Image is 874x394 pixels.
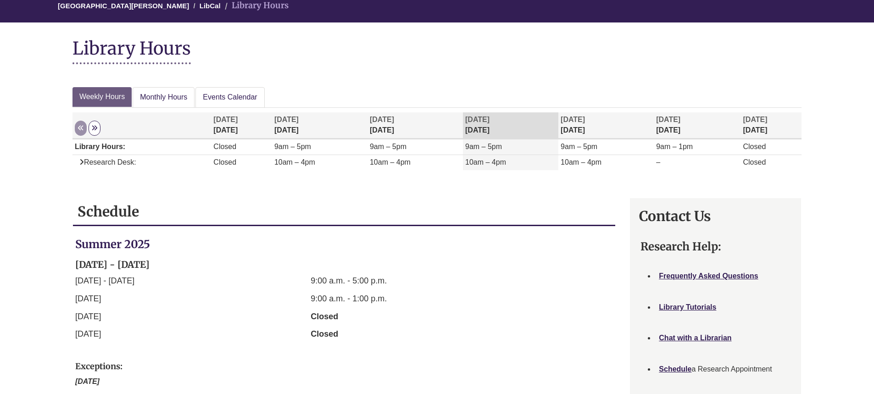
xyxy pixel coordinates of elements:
a: Monthly Hours [133,87,195,108]
th: [DATE] [558,112,654,139]
th: [DATE] [272,112,367,139]
span: [DATE] [743,116,768,123]
span: 10am – 4pm [465,158,506,166]
span: 10am – 4pm [370,158,411,166]
a: LibCal [200,2,221,10]
span: [DATE] [561,116,585,123]
th: [DATE] [367,112,463,139]
a: Events Calendar [195,87,264,108]
span: Closed [213,158,236,166]
span: 9am – 5pm [465,143,502,150]
strong: Research Help: [640,239,721,254]
a: Weekly Hours [72,87,132,107]
th: [DATE] [211,112,272,139]
span: [DATE] [75,294,101,303]
em: [DATE] [75,377,100,385]
td: Library Hours: [72,139,211,155]
span: 10am – 4pm [274,158,315,166]
span: [DATE] [370,116,394,123]
span: [DATE] [274,116,299,123]
strong: Exceptions: [75,361,122,372]
span: [DATE] [75,329,101,339]
strong: Summer 2025 [75,237,150,251]
th: [DATE] [654,112,740,139]
span: 10am – 4pm [561,158,601,166]
span: [DATE] [465,116,490,123]
th: [DATE] [463,112,558,139]
strong: [DATE] - [DATE] [75,259,150,270]
span: Closed [743,158,766,166]
span: 9am – 5pm [274,143,311,150]
a: Library Tutorials [659,303,716,311]
span: [DATE] [213,116,238,123]
h1: Contact Us [639,207,792,225]
span: a Research Appointment [659,365,772,373]
button: Previous week [75,121,87,136]
span: [DATE] [656,116,680,123]
span: 9am – 1pm [656,143,693,150]
span: Research Desk: [75,158,136,166]
span: 9am – 5pm [370,143,406,150]
span: – [656,158,660,166]
strong: Closed [311,312,338,321]
span: 9:00 a.m. - 5:00 p.m. [311,276,387,285]
span: [DATE] - [DATE] [75,276,134,285]
span: Closed [213,143,236,150]
button: Next week [89,121,100,136]
th: [DATE] [741,112,802,139]
span: Closed [743,143,766,150]
a: Chat with a Librarian [659,334,731,342]
a: [GEOGRAPHIC_DATA][PERSON_NAME] [58,2,189,10]
h1: Schedule [78,203,611,220]
span: 9:00 a.m. - 1:00 p.m. [311,294,387,303]
a: Frequently Asked Questions [659,272,758,280]
h1: Library Hours [72,39,191,64]
span: 9am – 5pm [561,143,597,150]
span: [DATE] [75,312,101,321]
div: Week at a glance [72,87,802,183]
a: Schedule [659,365,691,373]
strong: Closed [311,329,338,339]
